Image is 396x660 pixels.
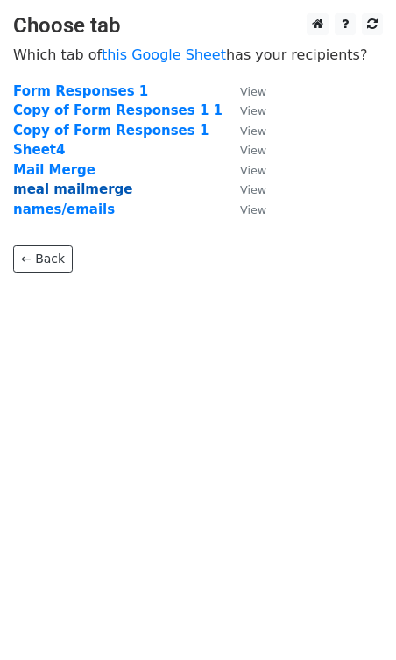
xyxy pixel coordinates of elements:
[13,245,73,273] a: ← Back
[13,46,383,64] p: Which tab of has your recipients?
[13,13,383,39] h3: Choose tab
[13,142,65,158] a: Sheet4
[240,183,266,196] small: View
[223,103,266,118] a: View
[240,85,266,98] small: View
[13,181,132,197] a: meal mailmerge
[240,203,266,216] small: View
[223,83,266,99] a: View
[13,103,223,118] a: Copy of Form Responses 1 1
[240,124,266,138] small: View
[223,142,266,158] a: View
[223,181,266,197] a: View
[240,104,266,117] small: View
[223,162,266,178] a: View
[13,162,95,178] a: Mail Merge
[308,576,396,660] iframe: Chat Widget
[13,83,148,99] a: Form Responses 1
[13,202,115,217] a: names/emails
[13,123,209,138] a: Copy of Form Responses 1
[223,123,266,138] a: View
[240,144,266,157] small: View
[223,202,266,217] a: View
[240,164,266,177] small: View
[102,46,226,63] a: this Google Sheet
